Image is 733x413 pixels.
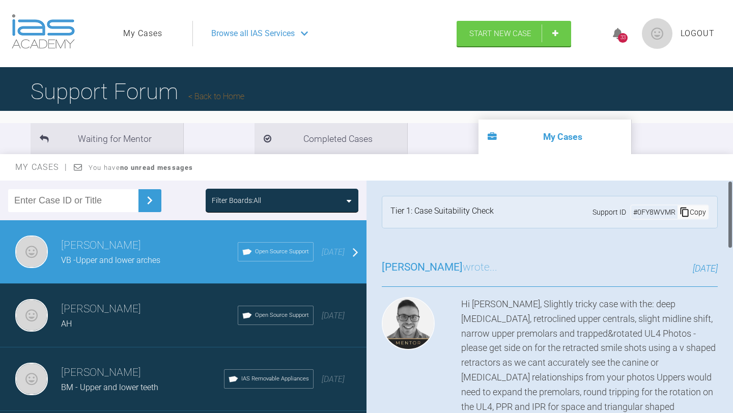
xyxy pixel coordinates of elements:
[61,382,158,392] span: BM - Upper and lower teeth
[142,192,158,209] img: chevronRight.28bd32b0.svg
[255,123,407,154] li: Completed Cases
[642,18,672,49] img: profile.png
[15,299,48,332] img: neil noronha
[61,364,224,381] h3: [PERSON_NAME]
[123,27,162,40] a: My Cases
[61,301,238,318] h3: [PERSON_NAME]
[61,255,160,265] span: VB -Upper and lower arches
[255,247,309,256] span: Open Source Support
[390,204,494,220] div: Tier 1: Case Suitability Check
[457,21,571,46] a: Start New Case
[255,311,309,320] span: Open Source Support
[678,205,708,219] div: Copy
[322,247,345,257] span: [DATE]
[382,261,463,273] span: [PERSON_NAME]
[15,235,48,268] img: neil noronha
[15,363,48,395] img: neil noronha
[31,74,244,109] h1: Support Forum
[469,29,531,38] span: Start New Case
[631,206,678,218] div: # 0FY8WVMR
[322,311,345,320] span: [DATE]
[89,164,193,171] span: You have
[61,319,72,329] span: AH
[241,374,309,383] span: IAS Removable Appliances
[120,164,193,171] strong: no unread messages
[593,206,626,218] span: Support ID
[61,237,238,254] h3: [PERSON_NAME]
[681,27,715,40] a: Logout
[212,195,261,206] div: Filter Boards: All
[322,374,345,384] span: [DATE]
[31,123,183,154] li: Waiting for Mentor
[382,297,435,350] img: Sebastian Wilkins
[15,162,68,172] span: My Cases
[382,259,497,276] h3: wrote...
[618,33,628,43] div: 33
[8,189,138,212] input: Enter Case ID or Title
[12,14,75,49] img: logo-light.3e3ef733.png
[478,120,631,154] li: My Cases
[188,92,244,101] a: Back to Home
[693,263,718,274] span: [DATE]
[211,27,295,40] span: Browse all IAS Services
